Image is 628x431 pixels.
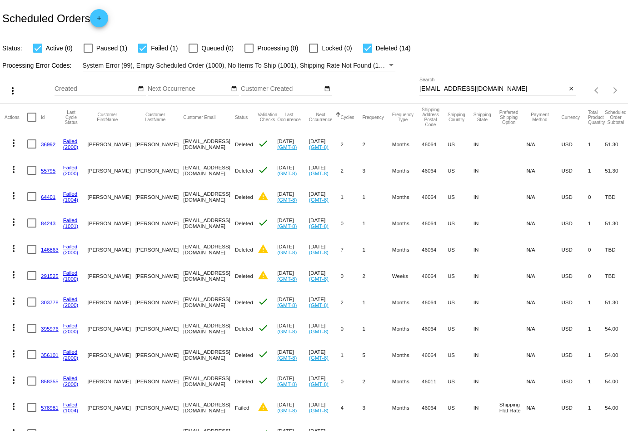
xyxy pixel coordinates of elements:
[8,375,19,386] mat-icon: more_vert
[341,114,354,120] button: Change sorting for Cycles
[235,114,248,120] button: Change sorting for Status
[63,296,78,302] a: Failed
[392,131,422,157] mat-cell: Months
[231,85,237,93] mat-icon: date_range
[309,289,341,315] mat-cell: [DATE]
[63,401,78,407] a: Failed
[588,157,605,183] mat-cell: 1
[277,355,297,361] a: (GMT-8)
[341,183,363,210] mat-cell: 1
[526,315,561,342] mat-cell: N/A
[309,249,329,255] a: (GMT-8)
[8,217,19,228] mat-icon: more_vert
[41,405,59,411] a: 578981
[63,302,79,308] a: (2000)
[568,85,574,93] mat-icon: close
[258,375,269,386] mat-icon: check
[473,112,491,122] button: Change sorting for ShippingState
[473,183,499,210] mat-cell: IN
[235,352,253,358] span: Deleted
[473,342,499,368] mat-cell: IN
[588,131,605,157] mat-cell: 1
[309,157,341,183] mat-cell: [DATE]
[8,296,19,307] mat-icon: more_vert
[277,210,309,236] mat-cell: [DATE]
[63,355,79,361] a: (2000)
[135,157,183,183] mat-cell: [PERSON_NAME]
[392,210,422,236] mat-cell: Months
[63,243,78,249] a: Failed
[258,243,269,254] mat-icon: warning
[183,131,235,157] mat-cell: [EMAIL_ADDRESS][DOMAIN_NAME]
[135,342,183,368] mat-cell: [PERSON_NAME]
[588,394,605,421] mat-cell: 1
[183,394,235,421] mat-cell: [EMAIL_ADDRESS][DOMAIN_NAME]
[392,236,422,263] mat-cell: Months
[473,289,499,315] mat-cell: IN
[363,236,392,263] mat-cell: 1
[309,170,329,176] a: (GMT-8)
[588,210,605,236] mat-cell: 1
[422,107,439,127] button: Change sorting for ShippingPostcode
[588,263,605,289] mat-cell: 0
[63,276,79,282] a: (1000)
[258,191,269,202] mat-icon: warning
[392,157,422,183] mat-cell: Months
[526,210,561,236] mat-cell: N/A
[448,342,473,368] mat-cell: US
[88,183,135,210] mat-cell: [PERSON_NAME]
[392,112,414,122] button: Change sorting for FrequencyType
[309,355,329,361] a: (GMT-8)
[277,236,309,263] mat-cell: [DATE]
[277,302,297,308] a: (GMT-8)
[258,104,277,131] mat-header-cell: Validation Checks
[8,164,19,175] mat-icon: more_vert
[94,15,105,26] mat-icon: add
[135,131,183,157] mat-cell: [PERSON_NAME]
[277,368,309,394] mat-cell: [DATE]
[309,197,329,203] a: (GMT-8)
[562,236,588,263] mat-cell: USD
[41,220,55,226] a: 84243
[258,270,269,281] mat-icon: warning
[277,394,309,421] mat-cell: [DATE]
[309,342,341,368] mat-cell: [DATE]
[341,263,363,289] mat-cell: 0
[309,183,341,210] mat-cell: [DATE]
[473,157,499,183] mat-cell: IN
[235,273,253,279] span: Deleted
[473,315,499,342] mat-cell: IN
[88,289,135,315] mat-cell: [PERSON_NAME]
[151,43,178,54] span: Failed (1)
[135,112,175,122] button: Change sorting for CustomerLastName
[566,84,576,94] button: Clear
[8,243,19,254] mat-icon: more_vert
[473,210,499,236] mat-cell: IN
[392,289,422,315] mat-cell: Months
[606,81,624,99] button: Next page
[2,45,22,52] span: Status:
[341,315,363,342] mat-cell: 0
[588,368,605,394] mat-cell: 1
[135,368,183,394] mat-cell: [PERSON_NAME]
[63,197,79,203] a: (1004)
[392,368,422,394] mat-cell: Months
[363,183,392,210] mat-cell: 1
[309,223,329,229] a: (GMT-8)
[422,368,448,394] mat-cell: 46011
[138,85,144,93] mat-icon: date_range
[309,381,329,387] a: (GMT-8)
[526,263,561,289] mat-cell: N/A
[392,342,422,368] mat-cell: Months
[8,138,19,149] mat-icon: more_vert
[419,85,566,93] input: Search
[562,183,588,210] mat-cell: USD
[96,43,127,54] span: Paused (1)
[526,342,561,368] mat-cell: N/A
[448,368,473,394] mat-cell: US
[135,289,183,315] mat-cell: [PERSON_NAME]
[235,378,253,384] span: Deleted
[183,263,235,289] mat-cell: [EMAIL_ADDRESS][DOMAIN_NAME]
[422,183,448,210] mat-cell: 46064
[422,289,448,315] mat-cell: 46064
